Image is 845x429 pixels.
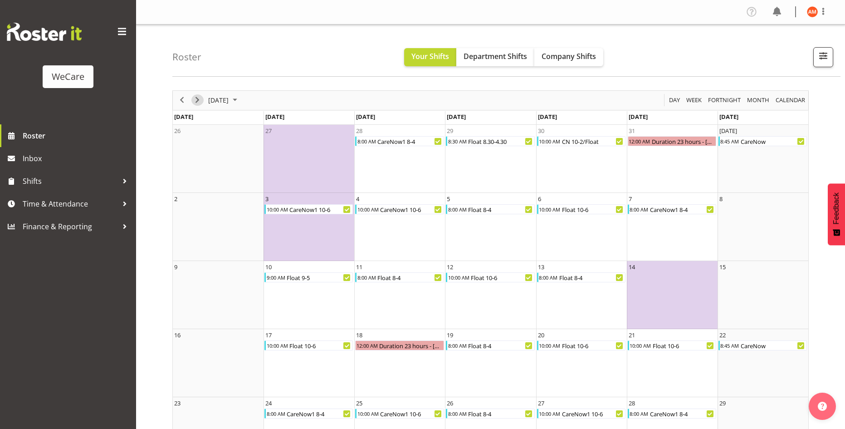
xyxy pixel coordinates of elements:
[740,137,806,146] div: CareNow
[628,136,716,146] div: Duration 23 hours - Ashley Mendoza Begin From Friday, October 31, 2025 at 12:00:00 AM GMT+13:00 E...
[264,272,353,282] div: Float 9-5 Begin From Monday, November 10, 2025 at 9:00:00 AM GMT+13:00 Ends At Monday, November 1...
[719,330,726,340] div: 22
[718,340,807,350] div: CareNow Begin From Saturday, November 22, 2025 at 8:45:00 AM GMT+13:00 Ends At Saturday, November...
[775,94,806,106] span: calendar
[354,125,445,193] td: Tuesday, October 28, 2025
[629,205,649,214] div: 8:00 AM
[629,409,649,418] div: 8:00 AM
[718,193,808,261] td: Saturday, November 8, 2025
[538,262,544,271] div: 13
[685,94,703,106] span: Week
[357,273,376,282] div: 8:00 AM
[265,262,272,271] div: 10
[627,125,718,193] td: Friday, October 31, 2025
[357,409,379,418] div: 10:00 AM
[445,193,536,261] td: Wednesday, November 5, 2025
[174,330,181,340] div: 16
[629,194,632,203] div: 7
[23,129,132,143] span: Roster
[265,330,272,340] div: 17
[447,330,453,340] div: 19
[536,329,627,397] td: Thursday, November 20, 2025
[174,91,190,110] div: previous period
[538,341,561,350] div: 10:00 AM
[447,126,453,135] div: 29
[561,205,625,214] div: Float 10-6
[627,329,718,397] td: Friday, November 21, 2025
[467,409,534,418] div: Float 8-4
[173,193,264,261] td: Sunday, November 2, 2025
[538,399,544,408] div: 27
[205,91,243,110] div: November 2025
[265,126,272,135] div: 27
[538,330,544,340] div: 20
[537,136,625,146] div: CN 10-2/Float Begin From Thursday, October 30, 2025 at 10:00:00 AM GMT+13:00 Ends At Thursday, Oc...
[264,125,354,193] td: Monday, October 27, 2025
[746,94,771,106] button: Timeline Month
[651,137,716,146] div: Duration 23 hours - [PERSON_NAME]
[807,6,818,17] img: ashley-mendoza11508.jpg
[627,261,718,329] td: Friday, November 14, 2025
[264,193,354,261] td: Monday, November 3, 2025
[719,262,726,271] div: 15
[685,94,703,106] button: Timeline Week
[378,341,443,350] div: Duration 23 hours - [PERSON_NAME]
[818,402,827,411] img: help-xxl-2.png
[445,329,536,397] td: Wednesday, November 19, 2025
[23,174,118,188] span: Shifts
[266,409,286,418] div: 8:00 AM
[561,341,625,350] div: Float 10-6
[174,262,177,271] div: 9
[445,261,536,329] td: Wednesday, November 12, 2025
[447,262,453,271] div: 12
[538,137,561,146] div: 10:00 AM
[536,261,627,329] td: Thursday, November 13, 2025
[447,399,453,408] div: 26
[629,126,635,135] div: 31
[718,329,808,397] td: Saturday, November 22, 2025
[719,113,738,121] span: [DATE]
[447,409,467,418] div: 8:00 AM
[538,409,561,418] div: 10:00 AM
[718,125,808,193] td: Saturday, November 1, 2025
[447,113,466,121] span: [DATE]
[447,137,467,146] div: 8:30 AM
[538,126,544,135] div: 30
[447,341,467,350] div: 8:00 AM
[446,340,534,350] div: Float 8-4 Begin From Wednesday, November 19, 2025 at 8:00:00 AM GMT+13:00 Ends At Wednesday, Nove...
[628,340,716,350] div: Float 10-6 Begin From Friday, November 21, 2025 at 10:00:00 AM GMT+13:00 Ends At Friday, November...
[537,409,625,419] div: CareNow1 10-6 Begin From Thursday, November 27, 2025 at 10:00:00 AM GMT+13:00 Ends At Thursday, N...
[207,94,241,106] button: November 2025
[445,125,536,193] td: Wednesday, October 29, 2025
[629,399,635,408] div: 28
[264,340,353,350] div: Float 10-6 Begin From Monday, November 17, 2025 at 10:00:00 AM GMT+13:00 Ends At Monday, November...
[467,205,534,214] div: Float 8-4
[537,272,625,282] div: Float 8-4 Begin From Thursday, November 13, 2025 at 8:00:00 AM GMT+13:00 Ends At Thursday, Novemb...
[354,261,445,329] td: Tuesday, November 11, 2025
[561,137,625,146] div: CN 10-2/Float
[629,330,635,340] div: 21
[707,94,742,106] button: Fortnight
[357,137,376,146] div: 8:00 AM
[628,409,716,419] div: CareNow1 8-4 Begin From Friday, November 28, 2025 at 8:00:00 AM GMT+13:00 Ends At Friday, Novembe...
[265,399,272,408] div: 24
[536,193,627,261] td: Thursday, November 6, 2025
[746,94,770,106] span: Month
[376,273,443,282] div: Float 8-4
[719,126,737,135] div: [DATE]
[629,262,635,271] div: 14
[720,137,740,146] div: 8:45 AM
[174,399,181,408] div: 23
[719,194,723,203] div: 8
[652,341,716,350] div: Float 10-6
[23,197,118,211] span: Time & Attendance
[173,261,264,329] td: Sunday, November 9, 2025
[537,340,625,350] div: Float 10-6 Begin From Thursday, November 20, 2025 at 10:00:00 AM GMT+13:00 Ends At Thursday, Nove...
[265,113,284,121] span: [DATE]
[467,341,534,350] div: Float 8-4
[356,262,362,271] div: 11
[813,47,833,67] button: Filter Shifts
[558,273,625,282] div: Float 8-4
[718,136,807,146] div: CareNow Begin From Saturday, November 1, 2025 at 8:45:00 AM GMT+13:00 Ends At Saturday, November ...
[266,273,286,282] div: 9:00 AM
